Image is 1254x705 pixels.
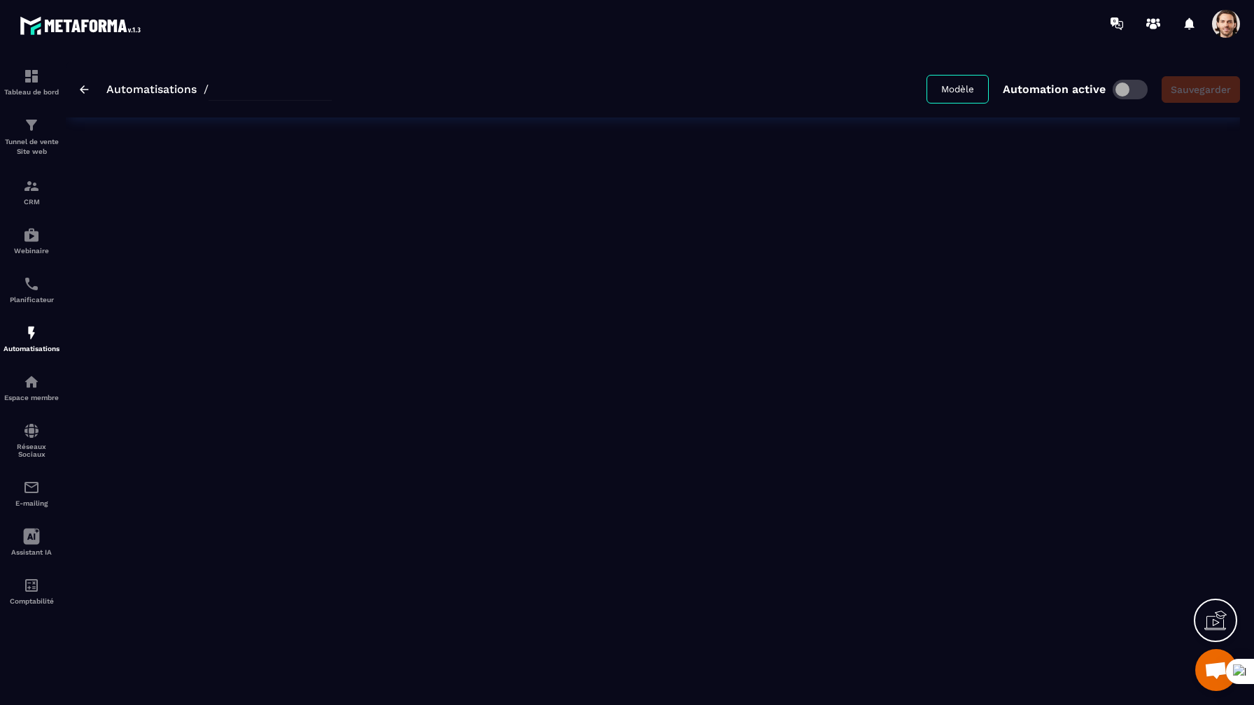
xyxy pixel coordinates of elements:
p: Webinaire [3,247,59,255]
p: Assistant IA [3,548,59,556]
a: schedulerschedulerPlanificateur [3,265,59,314]
a: Automatisations [106,83,197,96]
a: formationformationTunnel de vente Site web [3,106,59,167]
p: Automation active [1003,83,1106,96]
img: email [23,479,40,496]
a: automationsautomationsAutomatisations [3,314,59,363]
img: logo [20,13,146,38]
img: scheduler [23,276,40,292]
img: automations [23,227,40,243]
a: Assistant IA [3,518,59,567]
a: social-networksocial-networkRéseaux Sociaux [3,412,59,469]
img: automations [23,373,40,390]
a: formationformationCRM [3,167,59,216]
p: Espace membre [3,394,59,401]
p: Planificateur [3,296,59,304]
img: accountant [23,577,40,594]
button: Modèle [927,75,989,104]
a: formationformationTableau de bord [3,57,59,106]
a: accountantaccountantComptabilité [3,567,59,615]
p: Tableau de bord [3,88,59,96]
img: formation [23,117,40,134]
p: Automatisations [3,345,59,352]
a: emailemailE-mailing [3,469,59,518]
img: formation [23,68,40,85]
img: arrow [80,85,89,94]
p: Comptabilité [3,597,59,605]
img: formation [23,178,40,194]
div: Mở cuộc trò chuyện [1195,649,1237,691]
a: automationsautomationsEspace membre [3,363,59,412]
img: social-network [23,422,40,439]
span: / [204,83,209,96]
p: Réseaux Sociaux [3,443,59,458]
a: automationsautomationsWebinaire [3,216,59,265]
p: Tunnel de vente Site web [3,137,59,157]
p: CRM [3,198,59,206]
img: automations [23,325,40,341]
p: E-mailing [3,499,59,507]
